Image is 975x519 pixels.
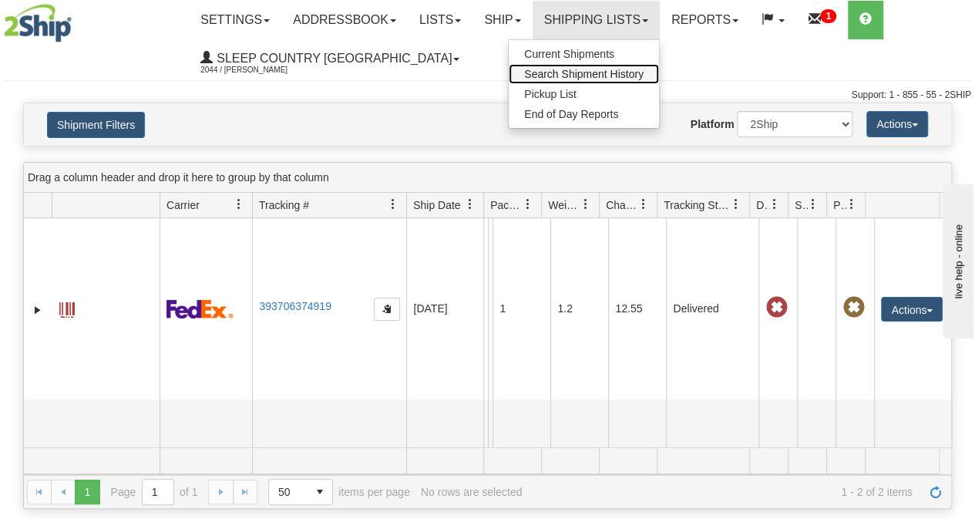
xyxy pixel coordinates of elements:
[842,297,864,318] span: Pickup Not Assigned
[259,300,331,312] a: 393706374919
[524,88,577,100] span: Pickup List
[548,197,580,213] span: Weight
[820,9,836,23] sup: 1
[488,218,493,399] td: [PERSON_NAME] [PERSON_NAME] CA AB CALGARY T3B 5X9
[533,1,660,39] a: Shipping lists
[923,480,948,504] a: Refresh
[573,191,599,217] a: Weight filter column settings
[833,197,846,213] span: Pickup Status
[47,112,145,138] button: Shipment Filters
[259,197,309,213] span: Tracking #
[796,1,848,39] a: 1
[189,1,281,39] a: Settings
[143,480,173,504] input: Page 1
[533,486,913,498] span: 1 - 2 of 2 items
[408,1,472,39] a: Lists
[509,104,659,124] a: End of Day Reports
[24,163,951,193] div: grid grouping header
[666,218,758,399] td: Delivered
[550,218,608,399] td: 1.2
[524,48,614,60] span: Current Shipments
[881,297,943,322] button: Actions
[374,298,400,321] button: Copy to clipboard
[765,297,787,318] span: Late
[472,1,532,39] a: Ship
[515,191,541,217] a: Packages filter column settings
[940,180,973,338] iframe: chat widget
[483,218,488,399] td: Sleep Country [GEOGRAPHIC_DATA] Shipping department [GEOGRAPHIC_DATA] [GEOGRAPHIC_DATA] Kitchener...
[509,64,659,84] a: Search Shipment History
[795,197,808,213] span: Shipment Issues
[4,4,72,42] img: logo2044.jpg
[664,197,731,213] span: Tracking Status
[166,197,200,213] span: Carrier
[308,480,332,504] span: select
[413,197,460,213] span: Ship Date
[189,39,471,78] a: Sleep Country [GEOGRAPHIC_DATA] 2044 / [PERSON_NAME]
[691,116,735,132] label: Platform
[213,52,452,65] span: Sleep Country [GEOGRAPHIC_DATA]
[268,479,333,505] span: Page sizes drop down
[490,197,523,213] span: Packages
[723,191,749,217] a: Tracking Status filter column settings
[111,479,198,505] span: Page of 1
[4,89,971,102] div: Support: 1 - 855 - 55 - 2SHIP
[800,191,826,217] a: Shipment Issues filter column settings
[30,302,45,318] a: Expand
[278,484,298,500] span: 50
[166,299,234,318] img: 2 - FedEx Express®
[839,191,865,217] a: Pickup Status filter column settings
[756,197,769,213] span: Delivery Status
[509,84,659,104] a: Pickup List
[762,191,788,217] a: Delivery Status filter column settings
[200,62,316,78] span: 2044 / [PERSON_NAME]
[457,191,483,217] a: Ship Date filter column settings
[12,13,143,25] div: live help - online
[608,218,666,399] td: 12.55
[226,191,252,217] a: Carrier filter column settings
[524,68,644,80] span: Search Shipment History
[493,218,550,399] td: 1
[524,108,618,120] span: End of Day Reports
[406,218,483,399] td: [DATE]
[59,295,75,320] a: Label
[509,44,659,64] a: Current Shipments
[268,479,410,505] span: items per page
[866,111,928,137] button: Actions
[660,1,750,39] a: Reports
[606,197,638,213] span: Charge
[421,486,523,498] div: No rows are selected
[281,1,408,39] a: Addressbook
[75,480,99,504] span: Page 1
[630,191,657,217] a: Charge filter column settings
[380,191,406,217] a: Tracking # filter column settings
